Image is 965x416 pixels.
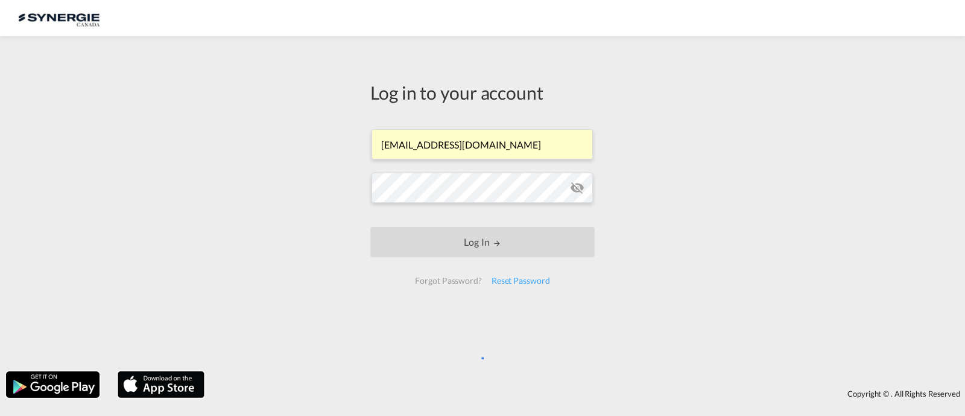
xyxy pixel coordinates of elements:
[210,383,965,404] div: Copyright © . All Rights Reserved
[370,227,595,257] button: LOGIN
[370,80,595,105] div: Log in to your account
[5,370,101,399] img: google.png
[116,370,206,399] img: apple.png
[372,129,593,159] input: Enter email/phone number
[18,5,100,32] img: 1f56c880d42311ef80fc7dca854c8e59.png
[487,270,555,292] div: Reset Password
[410,270,486,292] div: Forgot Password?
[570,181,584,195] md-icon: icon-eye-off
